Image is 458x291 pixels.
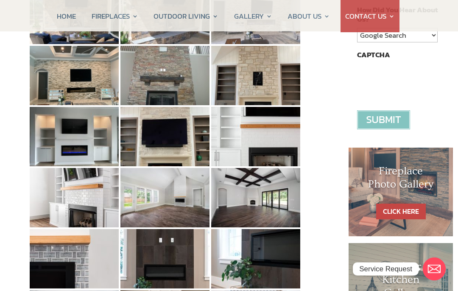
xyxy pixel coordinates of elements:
[376,204,426,219] a: CLICK HERE
[120,46,209,105] img: 11
[211,46,300,105] img: 12
[120,229,209,288] img: 20
[211,107,300,166] img: 15
[357,50,390,59] label: CAPTCHA
[366,165,436,195] h1: Fireplace Photo Gallery
[30,229,119,288] img: 19
[357,110,410,129] input: Submit
[120,168,209,227] img: 17
[423,257,446,280] a: Email
[211,168,300,227] img: 18
[120,107,209,166] img: 14
[30,168,119,227] img: 16
[30,46,119,105] img: 10
[30,107,119,166] img: 13
[211,229,300,288] img: 21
